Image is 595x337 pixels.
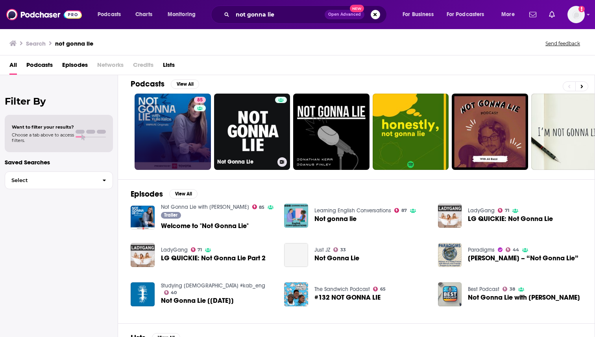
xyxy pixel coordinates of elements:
span: More [501,9,515,20]
span: Want to filter your results? [12,124,74,130]
img: Not Gonna Lie with Kylie Kelce [438,282,462,306]
a: Not Gonna Lie [214,94,290,170]
span: Networks [97,59,124,75]
span: Choose a tab above to access filters. [12,132,74,143]
button: Open AdvancedNew [325,10,364,19]
a: #132 NOT GONNA LIE [314,294,381,301]
span: Not Gonna Lie [[DATE]] [161,297,234,304]
span: Open Advanced [328,13,361,17]
img: #132 NOT GONNA LIE [284,282,308,306]
a: Podcasts [26,59,53,75]
span: 38 [510,287,515,291]
a: Episodes [62,59,88,75]
span: 87 [401,209,407,212]
h3: Search [26,40,46,47]
img: Not Gonna Lie [2022-07-21] [131,282,155,306]
a: 85 [194,97,206,103]
span: 71 [505,209,509,212]
a: Not Gonna Lie [2022-07-21] [161,297,234,304]
a: LadyGang [468,207,495,214]
p: Saved Searches [5,158,113,166]
img: Not gonna lie [284,204,308,228]
span: New [350,5,364,12]
button: View All [169,189,198,199]
span: Charts [135,9,152,20]
span: Monitoring [168,9,196,20]
span: Not Gonna Lie with [PERSON_NAME] [468,294,580,301]
span: [PERSON_NAME] – “Not Gonna Lie” [468,255,578,261]
span: Select [5,178,96,183]
img: LG QUICKIE: Not Gonna Lie [438,204,462,228]
a: Learning English Conversations [314,207,391,214]
a: 71 [191,247,202,252]
button: open menu [496,8,525,21]
a: Not Gonna Lie [314,255,359,261]
a: Abbie Thomas – “Not Gonna Lie” [468,255,578,261]
img: User Profile [567,6,585,23]
span: 85 [259,206,264,209]
h3: not gonna lie [55,40,93,47]
a: 38 [503,287,515,291]
a: 71 [498,208,509,213]
a: LG QUICKIE: Not Gonna Lie [468,215,553,222]
span: 44 [513,248,519,252]
a: All [9,59,17,75]
span: 85 [197,96,203,104]
a: 85 [252,204,265,209]
a: Paradigms [468,247,495,253]
a: PodcastsView All [131,79,199,89]
a: The Sandwich Podcast [314,286,370,293]
h2: Episodes [131,189,163,199]
button: Send feedback [543,40,582,47]
span: Trailer [164,213,177,217]
span: For Podcasters [447,9,484,20]
button: Show profile menu [567,6,585,23]
a: Not gonna lie [314,215,357,222]
a: Welcome to "Not Gonna Lie" [161,223,249,229]
a: Welcome to "Not Gonna Lie" [131,206,155,230]
input: Search podcasts, credits, & more... [233,8,325,21]
a: Not Gonna Lie with Kylie Kelce [468,294,580,301]
a: Lists [163,59,175,75]
a: 40 [164,290,177,295]
a: 87 [394,208,407,213]
a: 65 [373,287,386,291]
a: 85 [135,94,211,170]
h3: Not Gonna Lie [217,158,274,165]
span: Credits [133,59,153,75]
span: For Business [403,9,434,20]
svg: Add a profile image [578,6,585,12]
a: Show notifications dropdown [526,8,540,21]
a: 44 [506,247,519,252]
span: Logged in as kerlinebatista [567,6,585,23]
span: 71 [198,248,202,252]
img: Podchaser - Follow, Share and Rate Podcasts [6,7,82,22]
img: LG QUICKIE: Not Gonna Lie Part 2 [131,243,155,267]
button: open menu [92,8,131,21]
span: 40 [171,291,177,295]
a: LG QUICKIE: Not Gonna Lie Part 2 [161,255,266,261]
a: LadyGang [161,247,188,253]
button: View All [171,79,199,89]
a: Charts [130,8,157,21]
img: Abbie Thomas – “Not Gonna Lie” [438,243,462,267]
a: Best Podcast [468,286,499,293]
div: Search podcasts, credits, & more... [218,6,394,24]
span: Podcasts [98,9,121,20]
a: Not Gonna Lie with Kylie Kelce [161,204,249,210]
